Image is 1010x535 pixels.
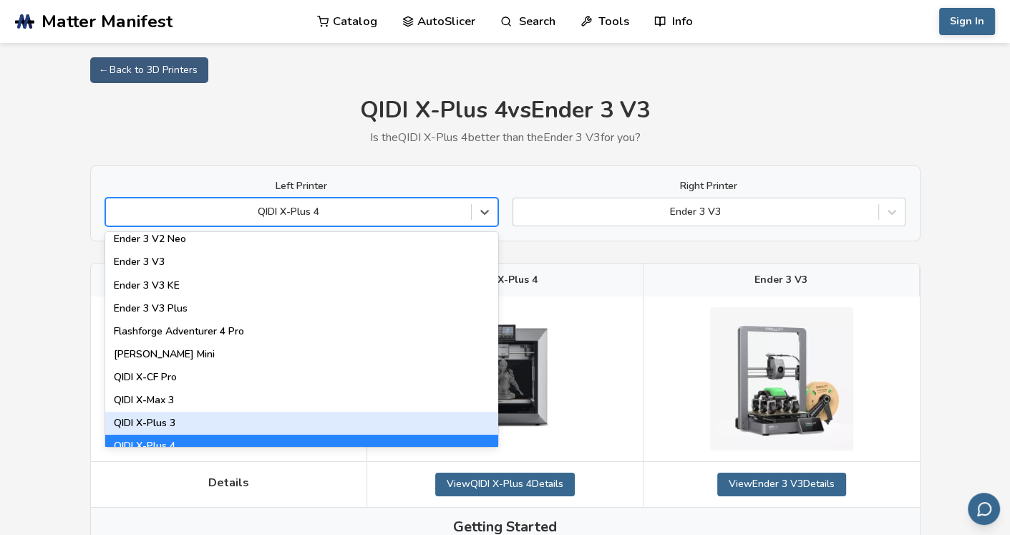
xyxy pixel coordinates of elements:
[472,274,538,286] span: QIDI X-Plus 4
[520,206,523,218] input: Ender 3 V3
[105,366,498,389] div: QIDI X-CF Pro
[105,435,498,458] div: QIDI X-Plus 4
[208,476,249,489] span: Details
[105,228,498,251] div: Ender 3 V2 Neo
[105,297,498,320] div: Ender 3 V3 Plus
[754,274,807,286] span: Ender 3 V3
[435,473,575,496] a: ViewQIDI X-Plus 4Details
[90,57,208,83] a: ← Back to 3D Printers
[105,389,498,412] div: QIDI X-Max 3
[105,412,498,435] div: QIDI X-Plus 3
[90,131,921,144] p: Is the QIDI X-Plus 4 better than the Ender 3 V3 for you?
[453,519,557,535] span: Getting Started
[105,274,498,297] div: Ender 3 V3 KE
[113,206,116,218] input: QIDI X-Plus 4Elegoo Neptune 4 PlusElegoo Neptune 4 ProElegoo Neptune XEnder 3Ender 3 MaxEnder 3 M...
[513,180,905,192] label: Right Printer
[710,307,853,450] img: Ender 3 V3
[105,251,498,274] div: Ender 3 V3
[105,180,498,192] label: Left Printer
[105,343,498,366] div: [PERSON_NAME] Mini
[42,11,173,32] span: Matter Manifest
[968,493,1000,525] button: Send feedback via email
[717,473,846,496] a: ViewEnder 3 V3Details
[90,97,921,124] h1: QIDI X-Plus 4 vs Ender 3 V3
[105,320,498,343] div: Flashforge Adventurer 4 Pro
[939,8,995,35] button: Sign In
[433,307,576,450] img: QIDI X-Plus 4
